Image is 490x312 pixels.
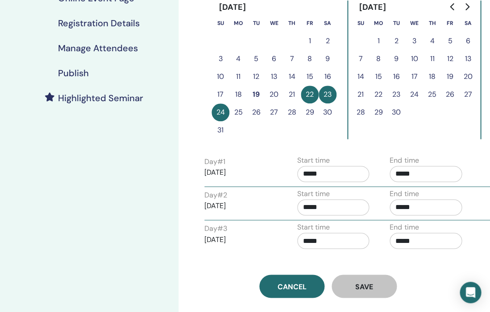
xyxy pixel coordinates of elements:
[352,68,370,86] button: 14
[352,103,370,121] button: 28
[387,86,405,103] button: 23
[405,32,423,50] button: 3
[247,14,265,32] th: Tuesday
[229,14,247,32] th: Monday
[387,50,405,68] button: 9
[459,14,477,32] th: Saturday
[319,14,336,32] th: Saturday
[301,32,319,50] button: 1
[283,86,301,103] button: 21
[423,32,441,50] button: 4
[265,68,283,86] button: 13
[204,223,227,234] label: Day # 3
[297,222,330,233] label: Start time
[204,156,225,167] label: Day # 1
[370,103,387,121] button: 29
[390,189,419,199] label: End time
[58,93,143,103] h4: Highlighted Seminar
[283,68,301,86] button: 14
[204,201,277,211] p: [DATE]
[370,32,387,50] button: 1
[352,14,370,32] th: Sunday
[58,18,140,29] h4: Registration Details
[319,68,336,86] button: 16
[212,86,229,103] button: 17
[405,14,423,32] th: Wednesday
[352,86,370,103] button: 21
[212,0,253,14] div: [DATE]
[319,32,336,50] button: 2
[441,86,459,103] button: 26
[283,103,301,121] button: 28
[301,103,319,121] button: 29
[204,190,227,201] label: Day # 2
[259,275,324,298] a: Cancel
[390,222,419,233] label: End time
[247,50,265,68] button: 5
[459,68,477,86] button: 20
[332,275,397,298] button: Save
[301,68,319,86] button: 15
[370,14,387,32] th: Monday
[441,14,459,32] th: Friday
[301,86,319,103] button: 22
[265,86,283,103] button: 20
[265,103,283,121] button: 27
[319,86,336,103] button: 23
[459,50,477,68] button: 13
[423,50,441,68] button: 11
[265,14,283,32] th: Wednesday
[229,103,247,121] button: 25
[387,103,405,121] button: 30
[355,282,373,291] span: Save
[58,68,89,78] h4: Publish
[423,68,441,86] button: 18
[387,14,405,32] th: Tuesday
[204,167,277,178] p: [DATE]
[212,121,229,139] button: 31
[297,189,330,199] label: Start time
[212,103,229,121] button: 24
[405,50,423,68] button: 10
[58,43,138,53] h4: Manage Attendees
[441,50,459,68] button: 12
[423,14,441,32] th: Thursday
[352,50,370,68] button: 7
[370,86,387,103] button: 22
[390,155,419,166] label: End time
[283,50,301,68] button: 7
[212,50,229,68] button: 3
[212,14,229,32] th: Sunday
[319,50,336,68] button: 9
[370,50,387,68] button: 8
[423,86,441,103] button: 25
[387,32,405,50] button: 2
[441,32,459,50] button: 5
[229,50,247,68] button: 4
[265,50,283,68] button: 6
[387,68,405,86] button: 16
[212,68,229,86] button: 10
[283,14,301,32] th: Thursday
[247,68,265,86] button: 12
[301,14,319,32] th: Friday
[247,86,265,103] button: 19
[370,68,387,86] button: 15
[319,103,336,121] button: 30
[297,155,330,166] label: Start time
[459,32,477,50] button: 6
[278,282,307,291] span: Cancel
[229,86,247,103] button: 18
[247,103,265,121] button: 26
[229,68,247,86] button: 11
[301,50,319,68] button: 8
[405,68,423,86] button: 17
[441,68,459,86] button: 19
[459,86,477,103] button: 27
[460,282,481,303] div: Open Intercom Messenger
[405,86,423,103] button: 24
[204,234,277,245] p: [DATE]
[352,0,393,14] div: [DATE]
